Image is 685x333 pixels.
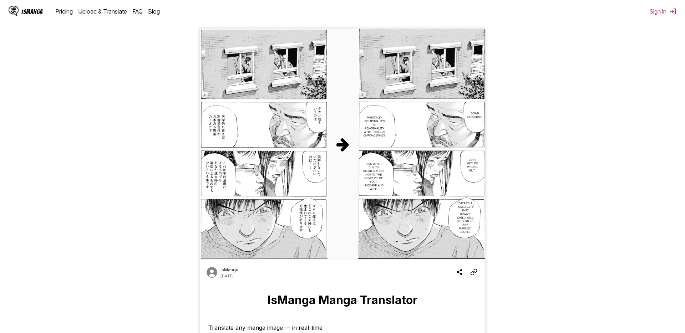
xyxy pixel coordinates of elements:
[205,293,479,307] h1: IsManga Manga Translator
[669,8,676,15] img: Sign out
[9,6,56,17] a: IsManga LogoIsManga
[9,6,19,16] img: IsManga Logo
[133,8,143,15] a: FAQ
[208,324,323,331] p: Translate any manga image — in real-time
[205,266,218,279] img: Author avatar
[21,8,43,15] div: IsManga
[220,267,238,272] p: Author
[200,29,485,260] img: Cover
[650,8,676,15] button: Sign In
[78,8,127,15] a: Upload & Translate
[220,274,234,278] p: Date published
[56,8,73,15] a: Pricing
[470,268,477,276] img: Copy Article Link
[456,268,463,276] img: Share blog
[148,8,160,15] a: Blog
